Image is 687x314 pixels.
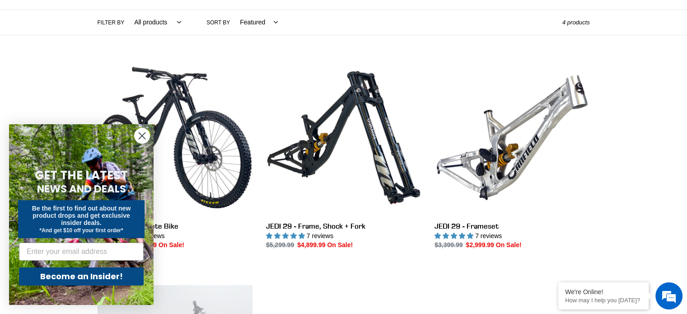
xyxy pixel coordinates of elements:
[39,227,123,234] span: *And get $10 off your first order*
[98,19,125,27] label: Filter by
[565,297,642,304] p: How may I help you today?
[32,205,131,226] span: Be the first to find out about new product drops and get exclusive insider deals.
[134,128,150,144] button: Close dialog
[35,167,128,183] span: GET THE LATEST
[206,19,230,27] label: Sort by
[565,288,642,295] div: We're Online!
[19,243,144,261] input: Enter your email address
[562,19,590,26] span: 4 products
[37,182,126,196] span: NEWS AND DEALS
[19,267,144,286] button: Become an Insider!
